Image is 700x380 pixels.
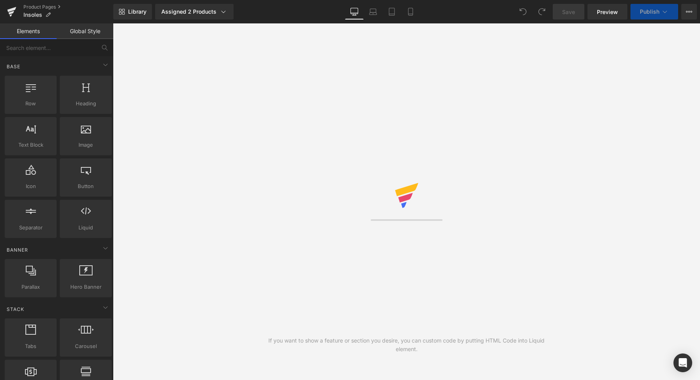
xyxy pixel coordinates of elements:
span: Base [6,63,21,70]
span: Insoles [23,12,42,18]
button: More [681,4,697,20]
div: Assigned 2 Products [161,8,227,16]
span: Text Block [7,141,54,149]
a: Laptop [364,4,382,20]
span: Separator [7,224,54,232]
span: Parallax [7,283,54,291]
span: Button [62,182,109,190]
a: Tablet [382,4,401,20]
button: Publish [630,4,678,20]
a: Mobile [401,4,420,20]
span: Stack [6,305,25,313]
span: Icon [7,182,54,190]
button: Redo [534,4,550,20]
span: Hero Banner [62,283,109,291]
span: Banner [6,246,29,254]
span: Carousel [62,342,109,350]
button: Undo [515,4,531,20]
span: Liquid [62,224,109,232]
span: Row [7,99,54,108]
a: Desktop [345,4,364,20]
a: Product Pages [23,4,113,10]
span: Heading [62,99,109,108]
a: Preview [587,4,627,20]
span: Publish [640,9,659,15]
span: Tabs [7,342,54,350]
span: Library [128,8,146,15]
a: New Library [113,4,152,20]
div: If you want to show a feature or section you desire, you can custom code by putting HTML Code int... [260,336,554,353]
a: Global Style [57,23,113,39]
span: Save [562,8,575,16]
span: Preview [597,8,618,16]
div: Open Intercom Messenger [673,353,692,372]
span: Image [62,141,109,149]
